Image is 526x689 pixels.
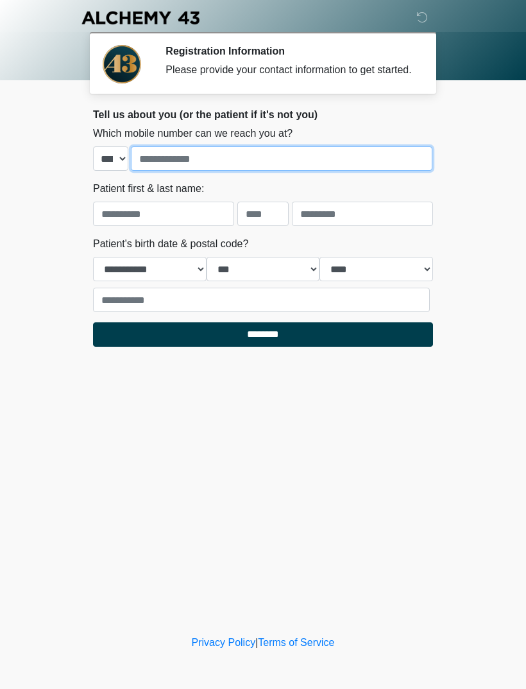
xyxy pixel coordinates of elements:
div: Please provide your contact information to get started. [165,62,414,78]
a: Privacy Policy [192,637,256,648]
h2: Tell us about you (or the patient if it's not you) [93,109,433,121]
img: Alchemy 43 Logo [80,10,201,26]
h2: Registration Information [165,45,414,57]
a: | [255,637,258,648]
label: Patient first & last name: [93,181,204,196]
a: Terms of Service [258,637,334,648]
label: Patient's birth date & postal code? [93,236,248,252]
label: Which mobile number can we reach you at? [93,126,293,141]
img: Agent Avatar [103,45,141,83]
